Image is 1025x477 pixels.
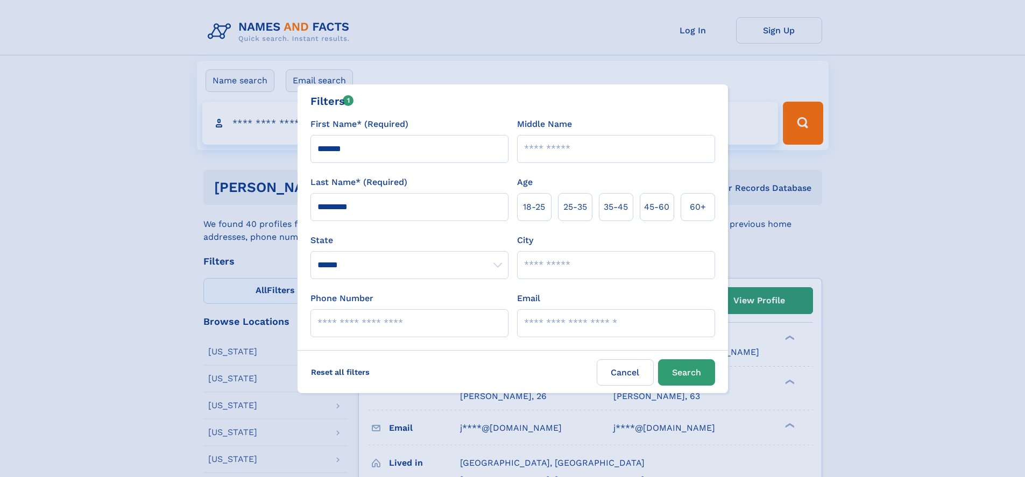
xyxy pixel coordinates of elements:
label: Middle Name [517,118,572,131]
span: 45‑60 [644,201,669,213]
button: Search [658,359,715,386]
span: 25‑35 [563,201,587,213]
label: Phone Number [310,292,373,305]
span: 60+ [690,201,706,213]
label: State [310,234,508,247]
label: City [517,234,533,247]
span: 18‑25 [523,201,545,213]
label: Age [517,176,533,189]
label: Reset all filters [304,359,377,385]
label: Email [517,292,540,305]
label: Last Name* (Required) [310,176,407,189]
label: First Name* (Required) [310,118,408,131]
div: Filters [310,93,354,109]
label: Cancel [597,359,654,386]
span: 35‑45 [604,201,628,213]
